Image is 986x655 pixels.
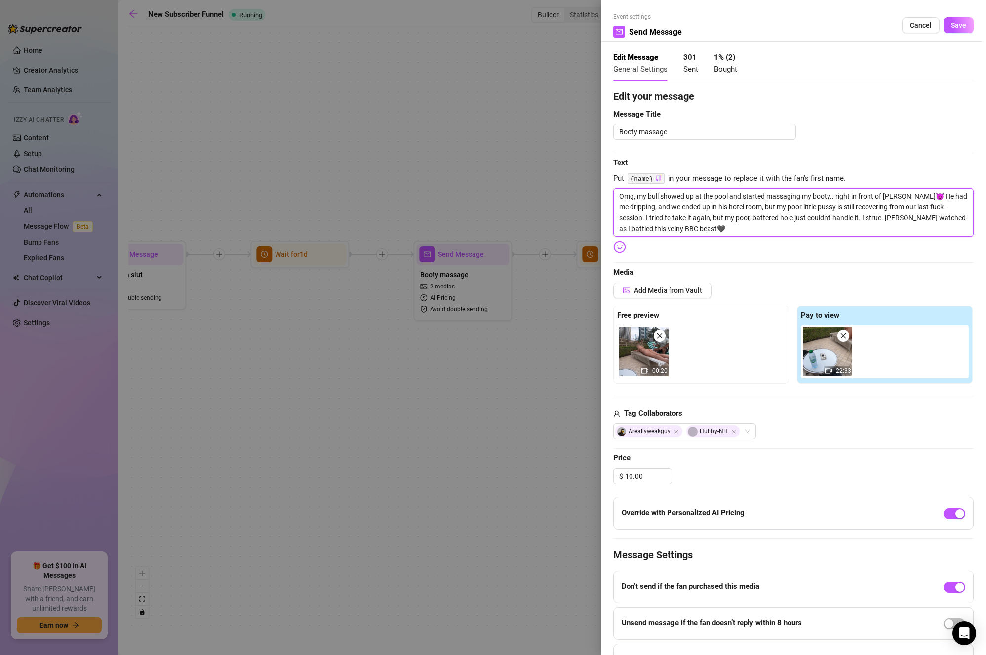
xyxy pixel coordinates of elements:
[613,65,668,74] span: General Settings
[613,110,661,119] strong: Message Title
[902,17,940,33] button: Cancel
[944,17,974,33] button: Save
[613,158,628,167] strong: Text
[623,287,630,294] span: picture
[613,283,712,298] button: Add Media from Vault
[951,21,966,29] span: Save
[613,53,658,62] strong: Edit Message
[615,425,682,437] span: Areallyweakguy
[952,621,976,645] div: Open Intercom Messenger
[655,175,662,181] span: copy
[622,582,759,591] strong: Don’t send if the fan purchased this media
[714,65,737,74] span: Bought
[674,429,679,434] span: Close
[686,425,740,437] span: Hubby-NH
[628,173,665,184] code: {name}
[652,368,668,374] span: 00:20
[801,311,839,320] strong: Pay to view
[619,327,669,376] img: media
[617,311,659,320] strong: Free preview
[613,12,682,22] span: Event settings
[613,188,974,237] textarea: Omg, my bull showed up at the pool and started massaging my booty.. right in front of [PERSON_NAM...
[656,332,663,339] span: close
[613,268,633,277] strong: Media
[622,618,802,627] strong: Unsend message if the fan doesn’t reply within 8 hours
[616,28,623,35] span: mail
[803,327,852,376] div: 22:33
[613,124,796,140] textarea: Booty massage
[683,65,698,74] span: Sent
[683,53,697,62] strong: 301
[836,368,851,374] span: 22:33
[613,408,620,420] span: user
[803,327,852,376] img: media
[634,287,702,294] span: Add Media from Vault
[731,429,736,434] span: Close
[622,508,745,517] strong: Override with Personalized AI Pricing
[825,368,832,374] span: video-camera
[613,90,694,102] strong: Edit your message
[641,368,648,374] span: video-camera
[613,453,631,462] strong: Price
[619,327,669,376] div: 00:20
[624,409,682,418] strong: Tag Collaborators
[617,427,626,436] img: avatar.jpg
[613,241,626,253] img: svg%3e
[613,548,974,562] h4: Message Settings
[910,21,932,29] span: Cancel
[840,332,847,339] span: close
[625,469,672,484] input: Free
[629,26,682,38] span: Send Message
[655,175,662,182] button: Click to Copy
[714,53,735,62] strong: 1 % ( 2 )
[613,173,974,185] span: Put in your message to replace it with the fan's first name.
